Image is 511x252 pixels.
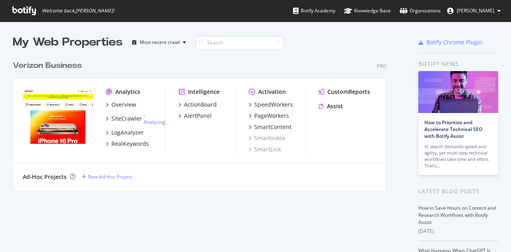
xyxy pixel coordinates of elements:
a: CustomReports [319,88,370,96]
span: Welcome back, [PERSON_NAME] ! [42,8,114,14]
div: Intelligence [188,88,220,96]
div: SpeedWorkers [254,101,293,109]
div: Organizations [400,7,441,15]
div: SiteCrawler [111,115,142,123]
div: New Ad-Hoc Project [88,173,132,180]
input: Search [196,36,283,50]
div: grid [13,50,392,190]
div: ActionBoard [184,101,217,109]
a: SpeedWorkers [249,101,293,109]
a: Analyzing [144,119,165,125]
div: LogAnalyzer [111,129,144,137]
div: Analytics [115,88,140,96]
div: AlertPanel [184,112,212,120]
div: Verizon Business [13,60,82,71]
a: ActionBoard [178,101,217,109]
a: Verizon Business [13,60,85,71]
a: SmartContent [249,123,291,131]
div: AI search demands speed and agility, yet multi-step technical workflows take time and effort. Tha... [424,143,492,169]
a: How to Save Hours on Content and Research Workflows with Botify Assist [418,204,496,226]
a: AlertPanel [178,112,212,120]
div: Latest Blog Posts [418,187,498,196]
div: RealKeywords [111,140,149,148]
a: How to Prioritize and Accelerate Technical SEO with Botify Assist [424,119,482,139]
div: Ad-Hoc Projects [23,173,67,181]
a: SmartIndex [249,134,285,142]
a: RealKeywords [106,140,149,148]
div: My Web Properties [13,34,123,50]
button: Most recent crawl [129,36,189,49]
a: Assist [319,102,343,110]
div: Assist [327,102,343,110]
div: - [144,112,165,125]
div: SmartContent [254,123,291,131]
div: Activation [258,88,286,96]
div: Botify Chrome Plugin [426,38,483,46]
div: Botify news [418,60,498,68]
div: Overview [111,101,136,109]
a: New Ad-Hoc Project [82,173,132,180]
span: Vinod Immanni [457,7,494,14]
a: Overview [106,101,136,109]
div: PageWorkers [254,112,289,120]
div: Botify Academy [293,7,335,15]
a: Botify Chrome Plugin [418,38,483,46]
a: LogAnalyzer [106,129,144,137]
a: SmartLink [249,145,281,153]
div: CustomReports [327,88,370,96]
img: How to Prioritize and Accelerate Technical SEO with Botify Assist [418,71,498,113]
a: SiteCrawler- Analyzing [106,112,165,125]
button: [PERSON_NAME] [441,4,507,17]
div: Pro [377,63,386,69]
div: Most recent crawl [140,40,180,45]
div: Knowledge Base [344,7,391,15]
div: [DATE] [418,228,498,235]
img: Verizon.com/business [23,88,93,144]
a: PageWorkers [249,112,289,120]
